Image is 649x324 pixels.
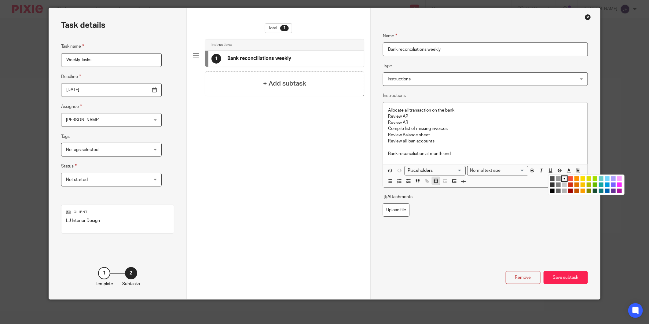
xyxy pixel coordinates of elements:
[611,189,616,193] li: color:#653294
[544,271,588,284] div: Save subtask
[562,189,567,193] li: color:#B3B3B3
[605,176,610,181] li: color:#73D8FF
[562,182,567,187] li: color:#CCCCCC
[587,176,591,181] li: color:#DBDF00
[388,126,582,132] p: Compile list of missing invoices
[550,182,555,187] li: color:#333333
[383,194,413,200] p: Attachments
[388,107,582,113] p: Allocate all transaction on the bank
[562,176,567,181] li: color:#FFFFFF
[383,203,409,217] label: Upload file
[66,218,169,224] p: LJ Interior Design
[593,189,597,193] li: color:#194D33
[599,189,603,193] li: color:#0C797D
[581,176,585,181] li: color:#FCDC00
[550,189,555,193] li: color:#000000
[599,182,603,187] li: color:#16A5A5
[585,14,591,20] div: Close this dialog window
[405,168,462,174] input: Search for option
[611,182,616,187] li: color:#7B64FF
[66,178,88,182] span: Not started
[280,25,289,31] div: 1
[506,271,541,284] div: Remove
[574,176,579,181] li: color:#FE9200
[405,166,466,175] div: Search for option
[605,182,610,187] li: color:#009CE0
[469,168,502,174] span: Normal text size
[61,43,84,50] label: Task name
[388,77,411,81] span: Instructions
[617,189,622,193] li: color:#AB149E
[61,20,105,31] h2: Task details
[265,23,292,33] div: Total
[550,176,555,181] li: color:#4D4D4D
[568,182,573,187] li: color:#D33115
[581,182,585,187] li: color:#FCC400
[388,120,582,126] p: Review AR
[556,182,561,187] li: color:#808080
[98,267,110,279] div: 1
[405,166,466,175] div: Placeholders
[593,176,597,181] li: color:#A4DD00
[61,83,162,97] input: Use the arrow keys to pick a date
[587,182,591,187] li: color:#B0BC00
[66,210,169,215] p: Client
[263,79,306,88] h4: + Add subtask
[574,189,579,193] li: color:#C45100
[383,63,392,69] label: Type
[66,148,98,152] span: No tags selected
[61,163,77,170] label: Status
[556,189,561,193] li: color:#666666
[574,182,579,187] li: color:#E27300
[548,175,625,195] div: Compact color picker
[388,138,582,144] p: Review all loan accounts
[96,281,113,287] p: Template
[227,55,291,62] h4: Bank reconciliations weekly
[66,118,100,122] span: [PERSON_NAME]
[61,103,82,110] label: Assignee
[383,32,397,39] label: Name
[605,189,610,193] li: color:#0062B1
[383,93,406,99] label: Instructions
[617,182,622,187] li: color:#FA28FF
[388,113,582,120] p: Review AP
[556,176,561,181] li: color:#999999
[61,134,70,140] label: Tags
[568,176,573,181] li: color:#F44E3B
[467,166,528,175] div: Search for option
[593,182,597,187] li: color:#68BC00
[61,73,81,80] label: Deadline
[61,53,162,67] input: Task name
[388,132,582,138] p: Review Balance sheet
[568,189,573,193] li: color:#9F0500
[611,176,616,181] li: color:#AEA1FF
[503,168,525,174] input: Search for option
[587,189,591,193] li: color:#808900
[211,42,232,47] h4: Instructions
[125,267,137,279] div: 2
[122,281,140,287] p: Subtasks
[467,166,528,175] div: Text styles
[599,176,603,181] li: color:#68CCCA
[388,151,582,157] p: Bank reconciliation at month end
[617,176,622,181] li: color:#FDA1FF
[581,189,585,193] li: color:#FB9E00
[211,54,221,64] div: 1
